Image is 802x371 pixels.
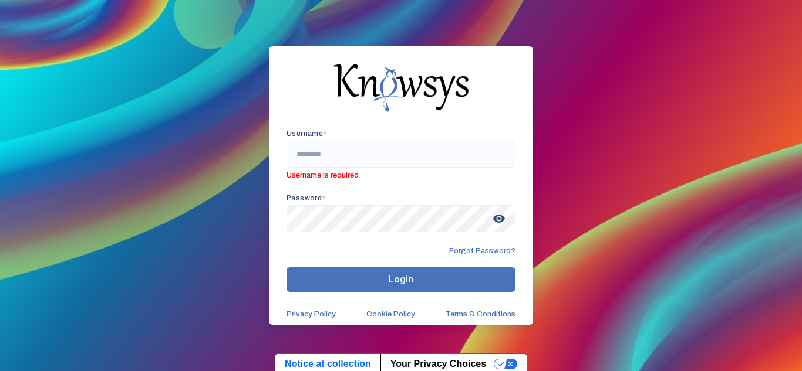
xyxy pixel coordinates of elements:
button: Login [287,267,515,292]
app-required-indication: Password [287,194,326,202]
span: Forgot Password? [449,246,515,256]
a: Privacy Policy [287,309,336,319]
span: Username is required [287,168,515,180]
span: visibility [488,208,510,229]
a: Cookie Policy [366,309,415,319]
app-required-indication: Username [287,130,328,138]
a: Terms & Conditions [446,309,515,319]
span: Login [389,274,413,285]
img: knowsys-logo.png [333,64,469,112]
